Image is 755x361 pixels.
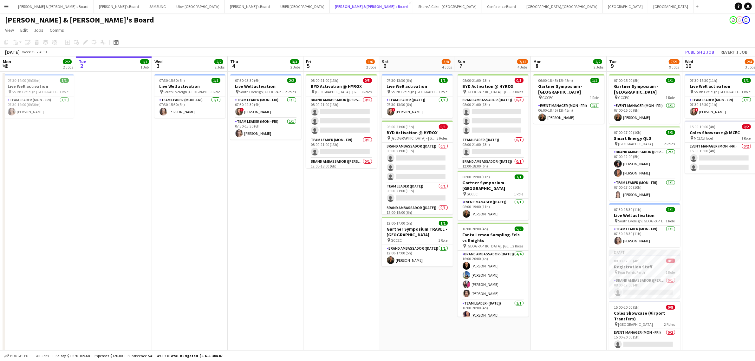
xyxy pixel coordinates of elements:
[392,108,395,112] span: !
[618,322,653,327] span: [GEOGRAPHIC_DATA]
[666,270,675,275] span: 1 Role
[366,65,376,69] div: 2 Jobs
[609,250,680,299] app-job-card: Draft08:00-12:00 (4h)0/1Registration Staff Four Points Perth1 RoleBrand Ambassador ([PERSON_NAME]...
[482,0,521,13] button: Conference Board
[8,78,41,83] span: 07:30-14:00 (6h30m)
[458,74,529,168] app-job-card: 08:00-21:00 (13h)0/5BYD Activation @ HYROX [GEOGRAPHIC_DATA] - [GEOGRAPHIC_DATA]3 RolesBrand Amba...
[458,158,529,180] app-card-role: Brand Ambassador ([DATE])0/112:00-18:00 (6h)
[154,59,163,64] span: Wed
[614,130,642,135] span: 07:00-17:00 (10h)
[391,136,437,141] span: [GEOGRAPHIC_DATA] - [GEOGRAPHIC_DATA]
[154,83,225,89] h3: Live Well activation
[742,124,751,129] span: 0/2
[290,65,300,69] div: 2 Jobs
[391,238,402,243] span: GCCEC
[614,259,640,263] span: 08:00-12:00 (4h)
[609,213,680,218] h3: Live Well activation
[60,89,69,94] span: 1 Role
[164,89,211,94] span: South Eveleigh [GEOGRAPHIC_DATA]
[5,27,14,33] span: View
[140,65,149,69] div: 1 Job
[517,65,528,69] div: 4 Jobs
[442,65,452,69] div: 4 Jobs
[745,59,754,64] span: 2/4
[439,238,448,243] span: 1 Role
[229,62,238,69] span: 4
[458,136,529,158] app-card-role: Team Leader ([DATE])0/108:00-21:00 (13h)
[517,59,528,64] span: 7/12
[669,65,679,69] div: 9 Jobs
[609,277,680,299] app-card-role: Brand Ambassador ([PERSON_NAME])0/108:00-12:00 (4h)
[387,124,414,129] span: 08:00-21:00 (13h)
[533,83,604,95] h3: Gartner Symposium - [GEOGRAPHIC_DATA]
[21,49,37,54] span: Week 35
[695,108,699,112] span: !
[730,16,737,24] app-user-avatar: Jenny Tu
[306,83,377,89] h3: BYD Activation @ HYROX
[47,26,67,34] a: Comms
[212,78,220,83] span: 1/1
[463,226,488,231] span: 16:00-20:00 (4h)
[458,59,465,64] span: Sun
[290,59,299,64] span: 3/3
[63,59,72,64] span: 2/2
[60,78,69,83] span: 1/1
[543,95,554,100] span: GCCEC
[685,59,693,64] span: Wed
[382,121,453,214] app-job-card: 08:00-21:00 (13h)0/5BYD Activation @ HYROX [GEOGRAPHIC_DATA] - [GEOGRAPHIC_DATA]3 RolesBrand Amba...
[382,217,453,266] app-job-card: 12:00-17:00 (5h)1/1Gartner Symposium TRAVEL - [GEOGRAPHIC_DATA] GCCEC1 RoleBrand Ambassador ([DAT...
[745,65,755,69] div: 3 Jobs
[35,353,50,358] span: All jobs
[12,89,60,94] span: South Eveleigh [GEOGRAPHIC_DATA]
[439,78,448,83] span: 1/1
[742,89,751,94] span: 1 Role
[609,203,680,247] app-job-card: 07:30-18:30 (11h)1/1Live Well activation South Eveleigh [GEOGRAPHIC_DATA]1 RoleTeam Leader (Mon -...
[387,221,413,226] span: 12:00-17:00 (5h)
[694,136,713,141] span: MCEC/Hotel
[538,78,573,83] span: 06:00-18:45 (12h45m)
[34,27,43,33] span: Jobs
[618,95,629,100] span: GCCEC
[442,59,451,64] span: 3/8
[3,74,74,118] app-job-card: 07:30-14:00 (6h30m)1/1Live Well activation South Eveleigh [GEOGRAPHIC_DATA]1 RoleTeam Leader (Mon...
[666,95,675,100] span: 1 Role
[287,78,296,83] span: 2/2
[590,95,599,100] span: 1 Role
[666,305,675,310] span: 0/8
[63,65,73,69] div: 2 Jobs
[3,96,74,118] app-card-role: Team Leader (Mon - Fri)1/107:30-14:00 (6h30m)[PERSON_NAME]
[214,59,223,64] span: 2/2
[330,0,413,13] button: [PERSON_NAME] & [PERSON_NAME]'s Board
[742,78,751,83] span: 1/1
[306,136,377,158] app-card-role: Team Leader (Mon - Fri)0/108:00-21:00 (13h)
[742,16,750,24] app-user-avatar: Andy Husen
[2,62,11,69] span: 1
[533,74,604,124] div: 06:00-18:45 (12h45m)1/1Gartner Symposium - [GEOGRAPHIC_DATA] GCCEC1 RoleEvent Manager (Mon - Fri)...
[467,244,513,248] span: [GEOGRAPHIC_DATA], [GEOGRAPHIC_DATA]
[55,353,223,358] div: Salary $1 570 109.68 + Expenses $126.00 + Subsistence $41 149.19 =
[742,136,751,141] span: 1 Role
[590,78,599,83] span: 1/1
[366,59,375,64] span: 1/6
[609,226,680,247] app-card-role: Team Leader (Mon - Fri)1/107:30-18:30 (11h)[PERSON_NAME]
[614,207,642,212] span: 07:30-18:30 (11h)
[690,78,718,83] span: 07:30-18:30 (11h)
[648,0,693,13] button: [GEOGRAPHIC_DATA]
[20,27,28,33] span: Edit
[609,135,680,141] h3: Smart Energy QLD
[618,141,653,146] span: [GEOGRAPHIC_DATA]
[382,74,453,118] app-job-card: 07:30-13:30 (6h)1/1Live Well activation South Eveleigh [GEOGRAPHIC_DATA]1 RoleTeam Leader ([DATE]...
[382,59,389,64] span: Sat
[609,74,680,124] app-job-card: 07:00-15:00 (8h)1/1Gartner Symposium - [GEOGRAPHIC_DATA] GCCEC1 RoleEvent Manager (Mon - Fri)1/10...
[467,89,513,94] span: [GEOGRAPHIC_DATA] - [GEOGRAPHIC_DATA]
[609,329,680,360] app-card-role: Event Manager (Mon - Fri)0/215:00-20:00 (5h)
[467,192,478,196] span: GCCEC
[457,62,465,69] span: 7
[515,226,524,231] span: 5/5
[736,16,744,24] app-user-avatar: James Millard
[140,59,149,64] span: 1/1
